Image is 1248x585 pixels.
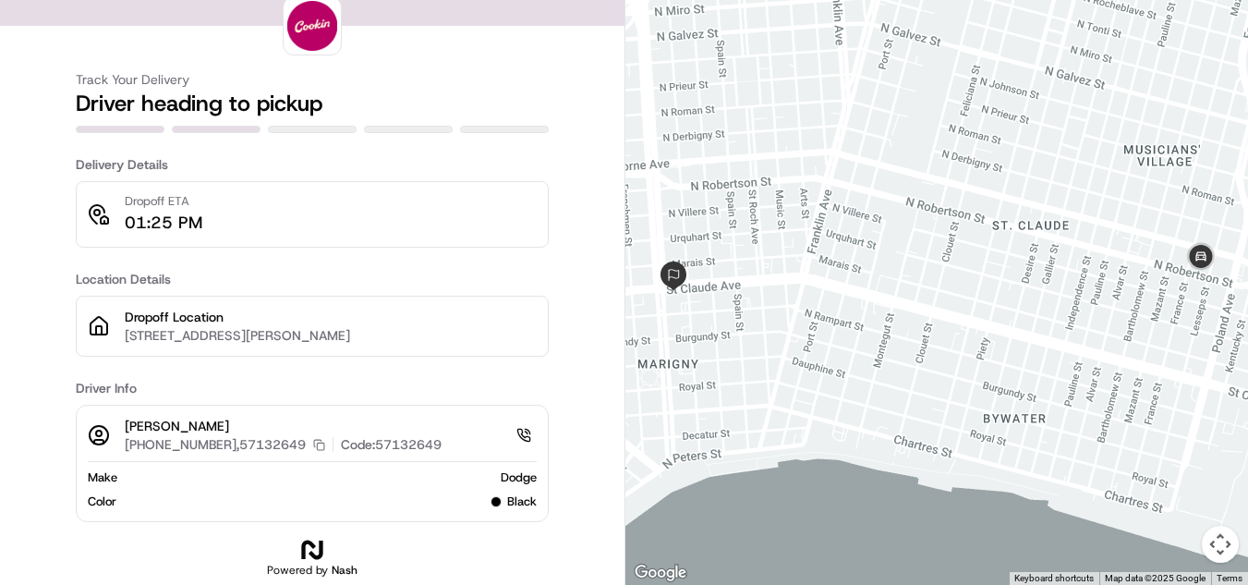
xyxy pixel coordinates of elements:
[76,70,549,89] h3: Track Your Delivery
[125,210,202,236] p: 01:25 PM
[1202,526,1239,563] button: Map camera controls
[125,326,537,345] p: [STREET_ADDRESS][PERSON_NAME]
[267,563,357,578] h2: Powered by
[332,563,357,578] span: Nash
[125,193,202,210] p: Dropoff ETA
[1014,572,1094,585] button: Keyboard shortcuts
[507,494,537,510] span: black
[1105,573,1206,583] span: Map data ©2025 Google
[125,308,537,326] p: Dropoff Location
[341,435,442,454] p: Code: 57132649
[630,561,691,585] img: Google
[1217,573,1242,583] a: Terms (opens in new tab)
[88,469,117,486] span: Make
[76,379,549,397] h3: Driver Info
[630,561,691,585] a: Open this area in Google Maps (opens a new window)
[501,469,537,486] span: Dodge
[125,417,442,435] p: [PERSON_NAME]
[76,270,549,288] h3: Location Details
[88,494,116,510] span: Color
[287,1,337,51] img: logo-public_tracking_screen-Cookin%20App-1685973699139.png
[125,435,306,454] p: [PHONE_NUMBER],57132649
[76,155,549,174] h3: Delivery Details
[76,89,549,118] h2: Driver heading to pickup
